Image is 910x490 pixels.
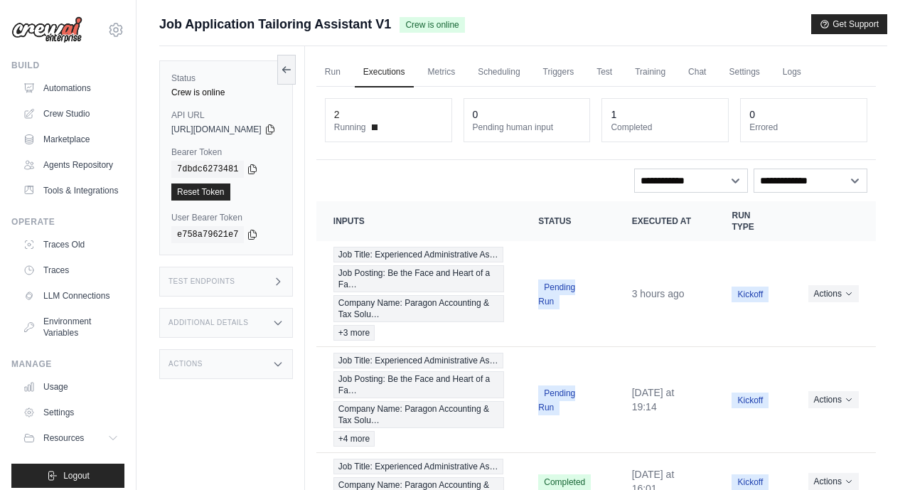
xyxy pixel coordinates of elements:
[171,183,230,201] a: Reset Token
[333,325,375,341] span: +3 more
[171,110,281,121] label: API URL
[632,288,685,299] time: September 30, 2025 at 15:24 EDT
[355,58,414,87] a: Executions
[333,371,504,398] span: Job Posting: Be the Face and Heart of a Fa…
[17,310,124,344] a: Environment Variables
[17,284,124,307] a: LLM Connections
[538,279,575,309] span: Pending Run
[11,464,124,488] button: Logout
[732,474,769,490] span: Kickoff
[159,14,391,34] span: Job Application Tailoring Assistant V1
[17,102,124,125] a: Crew Studio
[333,265,504,292] span: Job Posting: Be the Face and Heart of a Fa…
[171,161,244,178] code: 7dbdc6273481
[632,387,675,412] time: September 29, 2025 at 19:14 EDT
[171,226,244,243] code: e758a79621e7
[43,432,84,444] span: Resources
[680,58,714,87] a: Chat
[808,391,859,408] button: Actions for execution
[171,73,281,84] label: Status
[334,122,366,133] span: Running
[168,277,235,286] h3: Test Endpoints
[63,470,90,481] span: Logout
[535,58,583,87] a: Triggers
[17,128,124,151] a: Marketplace
[17,259,124,282] a: Traces
[714,201,791,241] th: Run Type
[774,58,810,87] a: Logs
[333,295,504,322] span: Company Name: Paragon Accounting & Tax Solu…
[419,58,464,87] a: Metrics
[17,427,124,449] button: Resources
[171,124,262,135] span: [URL][DOMAIN_NAME]
[333,247,504,341] a: View execution details for Job Title
[611,122,719,133] dt: Completed
[749,122,858,133] dt: Errored
[333,459,503,474] span: Job Title: Experienced Administrative As…
[333,353,504,447] a: View execution details for Job Title
[17,401,124,424] a: Settings
[400,17,464,33] span: Crew is online
[611,107,616,122] div: 1
[473,107,478,122] div: 0
[11,216,124,228] div: Operate
[808,285,859,302] button: Actions for execution
[811,14,887,34] button: Get Support
[749,107,755,122] div: 0
[732,287,769,302] span: Kickoff
[333,353,503,368] span: Job Title: Experienced Administrative As…
[17,154,124,176] a: Agents Repository
[17,179,124,202] a: Tools & Integrations
[17,77,124,100] a: Automations
[588,58,621,87] a: Test
[333,247,503,262] span: Job Title: Experienced Administrative As…
[473,122,582,133] dt: Pending human input
[17,233,124,256] a: Traces Old
[11,16,82,43] img: Logo
[521,201,614,241] th: Status
[168,360,203,368] h3: Actions
[333,431,375,447] span: +4 more
[538,385,575,415] span: Pending Run
[626,58,674,87] a: Training
[469,58,528,87] a: Scheduling
[334,107,340,122] div: 2
[11,60,124,71] div: Build
[17,376,124,398] a: Usage
[333,401,504,428] span: Company Name: Paragon Accounting & Tax Solu…
[808,473,859,490] button: Actions for execution
[168,319,248,327] h3: Additional Details
[615,201,715,241] th: Executed at
[316,201,521,241] th: Inputs
[171,87,281,98] div: Crew is online
[171,147,281,158] label: Bearer Token
[538,474,591,490] span: Completed
[732,393,769,408] span: Kickoff
[720,58,768,87] a: Settings
[316,58,349,87] a: Run
[11,358,124,370] div: Manage
[171,212,281,223] label: User Bearer Token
